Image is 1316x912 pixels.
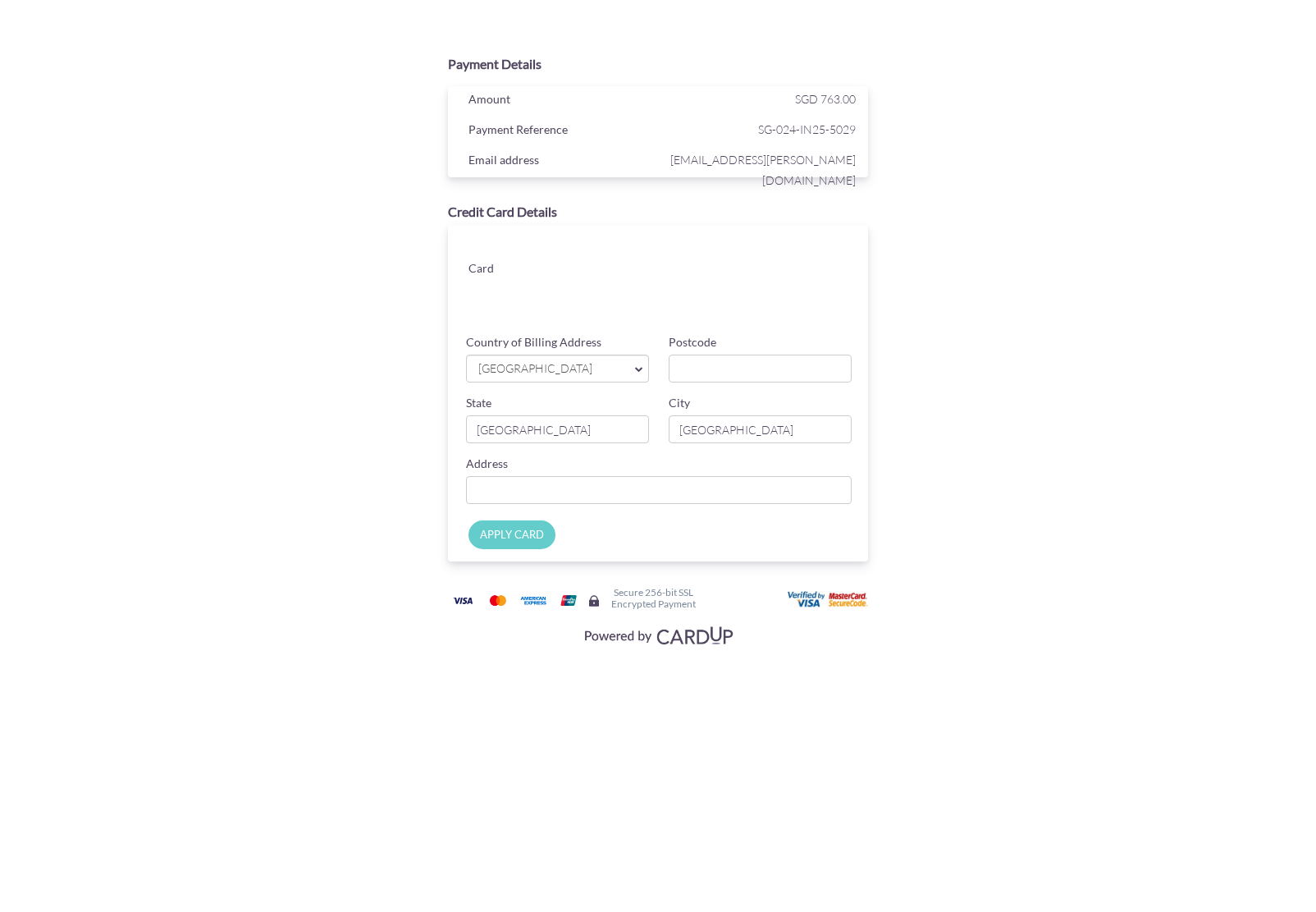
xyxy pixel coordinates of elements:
[572,277,711,307] iframe: Secure card expiration date input frame
[662,119,856,140] span: SG-024-IN25-5029
[456,258,559,282] div: Card
[448,203,868,222] div: Credit Card Details
[448,55,868,74] div: Payment Details
[482,590,514,611] img: Mastercard
[576,620,740,650] img: Visa, Mastercard
[587,594,601,607] img: Secure lock
[713,277,852,307] iframe: Secure card security code input frame
[662,149,856,190] span: [EMAIL_ADDRESS][PERSON_NAME][DOMAIN_NAME]
[552,590,585,611] img: Union Pay
[572,241,853,271] iframe: Secure card number input frame
[466,334,601,351] label: Country of Billing Address
[466,355,649,383] a: [GEOGRAPHIC_DATA]
[468,520,555,549] input: APPLY CARD
[669,395,690,411] label: City
[795,92,856,106] span: SGD 763.00
[456,119,662,144] div: Payment Reference
[466,456,508,472] label: Address
[456,149,662,174] div: Email address
[456,89,662,113] div: Amount
[477,360,622,378] span: [GEOGRAPHIC_DATA]
[669,334,716,351] label: Postcode
[788,591,870,609] img: User card
[517,590,550,611] img: American Express
[611,587,696,608] h6: Secure 256-bit SSL Encrypted Payment
[446,590,479,611] img: Visa
[466,395,491,411] label: State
